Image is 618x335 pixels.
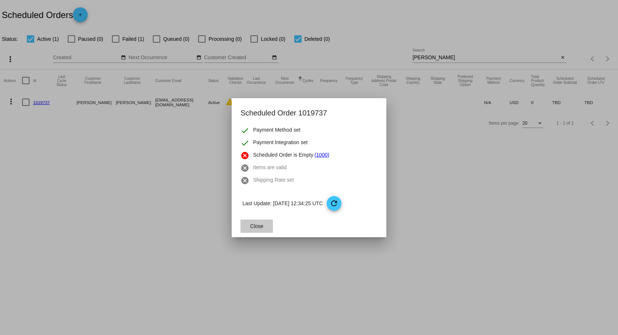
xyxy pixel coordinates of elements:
[240,220,273,233] button: Close dialog
[240,176,249,185] mat-icon: cancel
[253,176,294,185] span: Shipping Rate set
[253,164,287,172] span: Items are valid
[242,196,378,211] p: Last Update: [DATE] 12:34:25 UTC
[315,151,329,160] a: (1000)
[250,223,263,229] span: Close
[240,164,249,172] mat-icon: cancel
[240,126,249,135] mat-icon: check
[240,107,378,119] h2: Scheduled Order 1019737
[240,151,249,160] mat-icon: cancel
[253,151,313,160] span: Scheduled Order is Empty
[253,139,308,147] span: Payment Integration set
[253,126,300,135] span: Payment Method set
[240,139,249,147] mat-icon: check
[330,199,338,208] mat-icon: refresh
